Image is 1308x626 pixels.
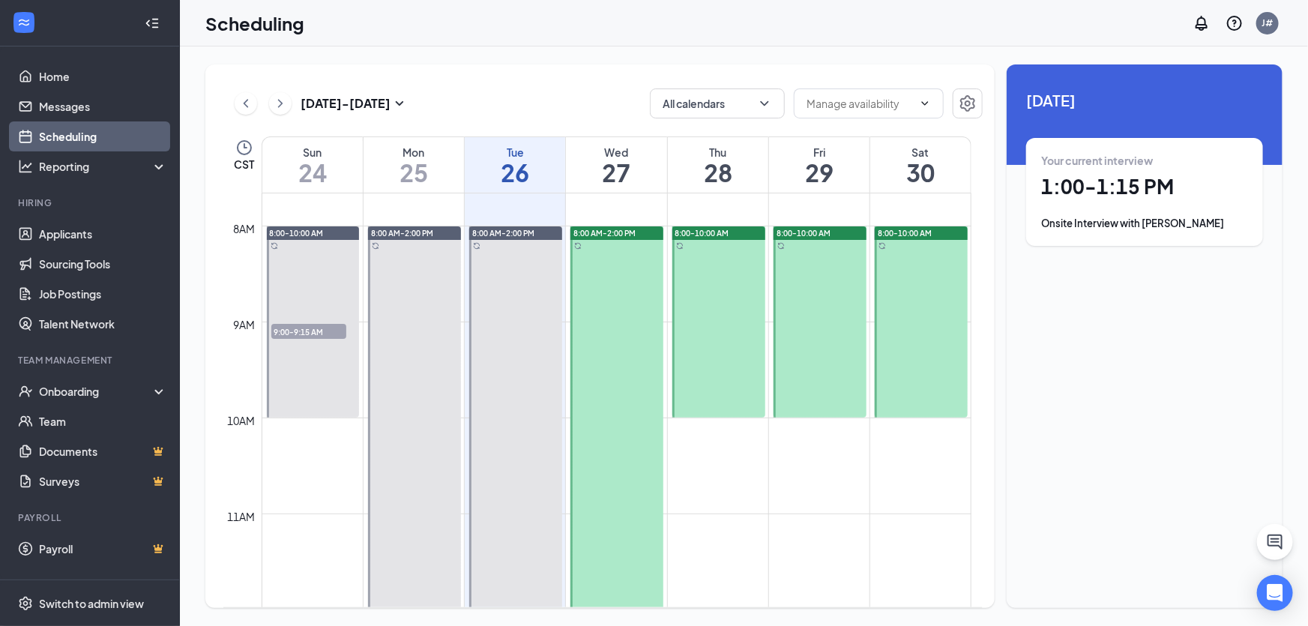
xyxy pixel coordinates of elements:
[225,508,259,525] div: 11am
[391,94,409,112] svg: SmallChevronDown
[225,412,259,429] div: 10am
[1041,153,1248,168] div: Your current interview
[364,137,464,193] a: August 25, 2025
[39,61,167,91] a: Home
[574,242,582,250] svg: Sync
[777,228,831,238] span: 8:00-10:00 AM
[769,145,870,160] div: Fri
[39,159,168,174] div: Reporting
[262,160,363,185] h1: 24
[18,596,33,611] svg: Settings
[675,228,729,238] span: 8:00-10:00 AM
[1257,524,1293,560] button: ChatActive
[39,249,167,279] a: Sourcing Tools
[573,228,636,238] span: 8:00 AM-2:00 PM
[465,160,565,185] h1: 26
[238,94,253,112] svg: ChevronLeft
[18,511,164,524] div: Payroll
[668,145,768,160] div: Thu
[231,316,259,333] div: 9am
[807,95,913,112] input: Manage availability
[18,159,33,174] svg: Analysis
[372,242,379,250] svg: Sync
[566,160,666,185] h1: 27
[270,228,324,238] span: 8:00-10:00 AM
[1266,533,1284,551] svg: ChatActive
[364,145,464,160] div: Mon
[234,157,254,172] span: CST
[16,15,31,30] svg: WorkstreamLogo
[18,196,164,209] div: Hiring
[919,97,931,109] svg: ChevronDown
[1041,216,1248,231] div: Onsite Interview with [PERSON_NAME]
[39,406,167,436] a: Team
[472,228,534,238] span: 8:00 AM-2:00 PM
[231,220,259,237] div: 8am
[235,92,257,115] button: ChevronLeft
[465,145,565,160] div: Tue
[273,94,288,112] svg: ChevronRight
[39,121,167,151] a: Scheduling
[18,354,164,367] div: Team Management
[271,242,278,250] svg: Sync
[1226,14,1244,32] svg: QuestionInfo
[1193,14,1211,32] svg: Notifications
[39,309,167,339] a: Talent Network
[39,91,167,121] a: Messages
[878,242,886,250] svg: Sync
[769,137,870,193] a: August 29, 2025
[650,88,785,118] button: All calendarsChevronDown
[271,324,346,339] span: 9:00-9:15 AM
[1026,88,1263,112] span: [DATE]
[262,145,363,160] div: Sun
[39,596,144,611] div: Switch to admin view
[870,160,971,185] h1: 30
[465,137,565,193] a: August 26, 2025
[473,242,480,250] svg: Sync
[1262,16,1274,29] div: J#
[39,219,167,249] a: Applicants
[777,242,785,250] svg: Sync
[878,228,932,238] span: 8:00-10:00 AM
[225,604,259,621] div: 12pm
[39,436,167,466] a: DocumentsCrown
[269,92,292,115] button: ChevronRight
[39,384,154,399] div: Onboarding
[769,160,870,185] h1: 29
[1257,575,1293,611] div: Open Intercom Messenger
[566,137,666,193] a: August 27, 2025
[870,145,971,160] div: Sat
[676,242,684,250] svg: Sync
[566,145,666,160] div: Wed
[959,94,977,112] svg: Settings
[668,137,768,193] a: August 28, 2025
[39,534,167,564] a: PayrollCrown
[205,10,304,36] h1: Scheduling
[953,88,983,118] button: Settings
[18,384,33,399] svg: UserCheck
[371,228,433,238] span: 8:00 AM-2:00 PM
[301,95,391,112] h3: [DATE] - [DATE]
[39,279,167,309] a: Job Postings
[364,160,464,185] h1: 25
[870,137,971,193] a: August 30, 2025
[668,160,768,185] h1: 28
[1041,174,1248,199] h1: 1:00 - 1:15 PM
[145,16,160,31] svg: Collapse
[235,139,253,157] svg: Clock
[757,96,772,111] svg: ChevronDown
[39,466,167,496] a: SurveysCrown
[262,137,363,193] a: August 24, 2025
